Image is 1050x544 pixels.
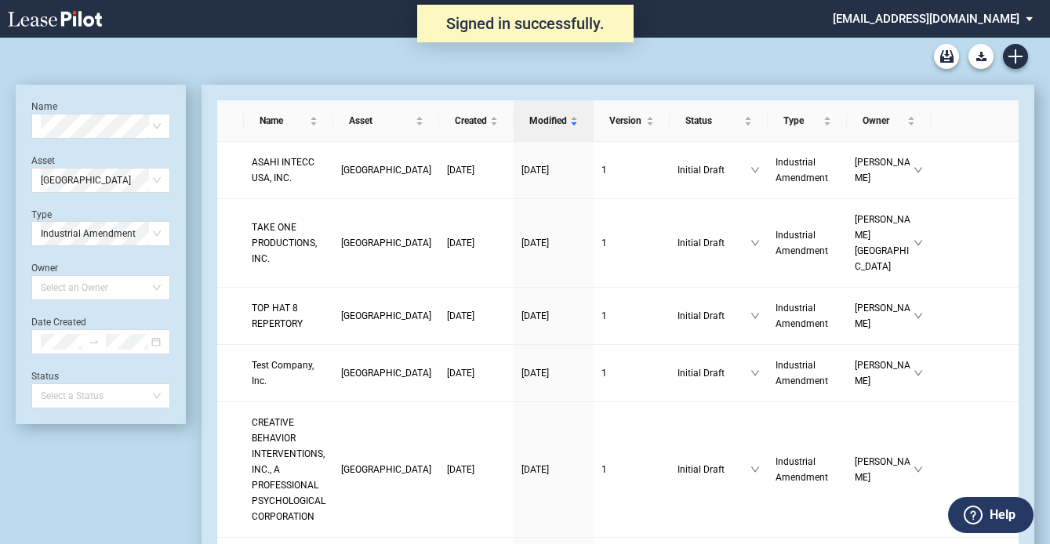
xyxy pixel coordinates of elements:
[447,368,474,379] span: [DATE]
[252,303,303,329] span: TOP HAT 8 REPERTORY
[934,44,959,69] a: Archive
[968,44,994,69] button: Download Blank Form
[855,357,914,389] span: [PERSON_NAME]
[601,462,662,477] a: 1
[521,235,586,251] a: [DATE]
[990,505,1015,525] label: Help
[252,417,325,522] span: CREATIVE BEHAVIOR INTERVENTIONS, INC., A PROFESSIONAL PSYCHOLOGICAL CORPORATION
[252,415,325,524] a: CREATIVE BEHAVIOR INTERVENTIONS, INC., A PROFESSIONAL PSYCHOLOGICAL CORPORATION
[750,368,760,378] span: down
[601,464,607,475] span: 1
[341,165,431,176] span: Dow Business Center
[447,462,506,477] a: [DATE]
[601,368,607,379] span: 1
[252,219,325,267] a: TAKE ONE PRODUCTIONS, INC.
[417,5,634,42] div: Signed in successfully.
[776,154,839,186] a: Industrial Amendment
[750,165,760,175] span: down
[41,222,161,245] span: Industrial Amendment
[341,368,431,379] span: Dow Business Center
[914,311,923,321] span: down
[447,308,506,324] a: [DATE]
[447,165,474,176] span: [DATE]
[341,462,431,477] a: [GEOGRAPHIC_DATA]
[341,235,431,251] a: [GEOGRAPHIC_DATA]
[776,357,839,389] a: Industrial Amendment
[31,209,52,220] label: Type
[252,357,325,389] a: Test Company, Inc.
[601,365,662,381] a: 1
[768,100,847,142] th: Type
[31,155,55,166] label: Asset
[948,497,1034,533] button: Help
[341,464,431,475] span: Dow Business Center
[447,162,506,178] a: [DATE]
[776,300,839,332] a: Industrial Amendment
[41,169,161,192] span: Dow Business Center
[341,365,431,381] a: [GEOGRAPHIC_DATA]
[776,157,828,183] span: Industrial Amendment
[521,238,549,248] span: [DATE]
[514,100,594,142] th: Modified
[776,303,828,329] span: Industrial Amendment
[776,454,839,485] a: Industrial Amendment
[89,336,100,347] span: swap-right
[855,154,914,186] span: [PERSON_NAME]
[333,100,439,142] th: Asset
[31,317,86,328] label: Date Created
[252,360,314,386] span: Test Company, Inc.
[776,456,828,483] span: Industrial Amendment
[31,101,57,112] label: Name
[601,308,662,324] a: 1
[521,368,549,379] span: [DATE]
[601,235,662,251] a: 1
[964,44,998,69] md-menu: Download Blank Form List
[678,365,750,381] span: Initial Draft
[455,113,487,129] span: Created
[31,371,59,382] label: Status
[855,300,914,332] span: [PERSON_NAME]
[847,100,931,142] th: Owner
[678,308,750,324] span: Initial Draft
[349,113,412,129] span: Asset
[341,238,431,248] span: Dow Business Center
[601,162,662,178] a: 1
[439,100,514,142] th: Created
[529,113,567,129] span: Modified
[594,100,670,142] th: Version
[601,165,607,176] span: 1
[260,113,307,129] span: Name
[31,263,58,274] label: Owner
[341,308,431,324] a: [GEOGRAPHIC_DATA]
[678,462,750,477] span: Initial Draft
[447,365,506,381] a: [DATE]
[783,113,820,129] span: Type
[447,238,474,248] span: [DATE]
[601,310,607,321] span: 1
[776,230,828,256] span: Industrial Amendment
[521,462,586,477] a: [DATE]
[244,100,333,142] th: Name
[750,465,760,474] span: down
[678,162,750,178] span: Initial Draft
[685,113,740,129] span: Status
[863,113,904,129] span: Owner
[609,113,643,129] span: Version
[750,238,760,248] span: down
[521,464,549,475] span: [DATE]
[252,222,317,264] span: TAKE ONE PRODUCTIONS, INC.
[521,310,549,321] span: [DATE]
[914,368,923,378] span: down
[914,165,923,175] span: down
[252,300,325,332] a: TOP HAT 8 REPERTORY
[521,165,549,176] span: [DATE]
[776,227,839,259] a: Industrial Amendment
[855,212,914,274] span: [PERSON_NAME][GEOGRAPHIC_DATA]
[447,235,506,251] a: [DATE]
[341,310,431,321] span: Dow Business Center
[521,365,586,381] a: [DATE]
[447,464,474,475] span: [DATE]
[670,100,767,142] th: Status
[447,310,474,321] span: [DATE]
[601,238,607,248] span: 1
